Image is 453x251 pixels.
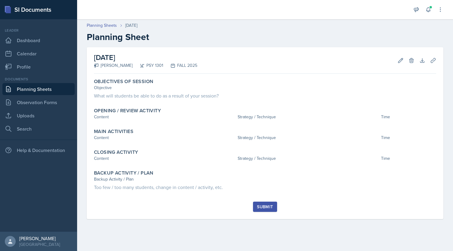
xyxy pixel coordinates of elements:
[94,92,436,99] div: What will students be able to do as a result of your session?
[381,114,436,120] div: Time
[94,114,235,120] div: Content
[163,62,197,69] div: FALL 2025
[94,176,436,182] div: Backup Activity / Plan
[2,144,75,156] div: Help & Documentation
[2,48,75,60] a: Calendar
[2,83,75,95] a: Planning Sheets
[94,135,235,141] div: Content
[238,135,379,141] div: Strategy / Technique
[87,32,443,42] h2: Planning Sheet
[381,135,436,141] div: Time
[94,108,161,114] label: Opening / Review Activity
[19,241,60,247] div: [GEOGRAPHIC_DATA]
[2,61,75,73] a: Profile
[133,62,163,69] div: PSY 1301
[2,123,75,135] a: Search
[238,114,379,120] div: Strategy / Technique
[2,110,75,122] a: Uploads
[2,96,75,108] a: Observation Forms
[381,155,436,162] div: Time
[94,149,138,155] label: Closing Activity
[94,129,133,135] label: Main Activities
[2,28,75,33] div: Leader
[19,235,60,241] div: [PERSON_NAME]
[125,22,137,29] div: [DATE]
[94,52,197,63] h2: [DATE]
[2,34,75,46] a: Dashboard
[94,170,154,176] label: Backup Activity / Plan
[2,76,75,82] div: Documents
[238,155,379,162] div: Strategy / Technique
[87,22,117,29] a: Planning Sheets
[253,202,277,212] button: Submit
[94,62,133,69] div: [PERSON_NAME]
[94,85,436,91] div: Objective
[257,204,273,209] div: Submit
[94,184,436,191] div: Too few / too many students, change in content / activity, etc.
[94,155,235,162] div: Content
[94,79,153,85] label: Objectives of Session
